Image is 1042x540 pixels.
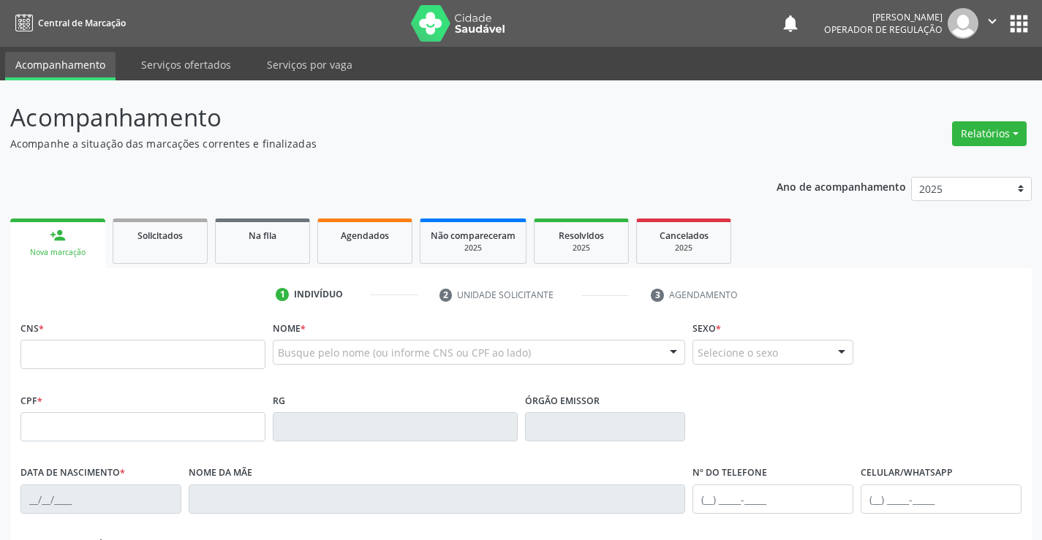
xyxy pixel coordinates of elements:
p: Ano de acompanhamento [777,177,906,195]
label: RG [273,389,285,412]
span: Na fila [249,229,276,242]
span: Resolvidos [559,229,604,242]
label: Órgão emissor [525,389,600,412]
label: CPF [20,389,42,412]
span: Central de Marcação [38,17,126,29]
span: Não compareceram [431,229,516,242]
span: Selecione o sexo [698,345,778,360]
span: Agendados [341,229,389,242]
div: person_add [50,227,66,243]
p: Acompanhamento [10,99,725,136]
img: img [948,8,978,39]
div: [PERSON_NAME] [824,11,943,23]
div: Indivíduo [294,288,343,301]
div: 2025 [431,243,516,254]
label: Nº do Telefone [692,462,767,484]
input: __/__/____ [20,484,181,514]
label: Celular/WhatsApp [861,462,953,484]
a: Serviços ofertados [131,52,241,77]
button:  [978,8,1006,39]
span: Solicitados [137,229,183,242]
label: CNS [20,317,44,340]
label: Sexo [692,317,721,340]
label: Nome [273,317,306,340]
label: Data de nascimento [20,462,125,484]
label: Nome da mãe [189,462,252,484]
a: Central de Marcação [10,11,126,35]
input: (__) _____-_____ [692,484,853,514]
span: Busque pelo nome (ou informe CNS ou CPF ao lado) [278,345,531,360]
a: Serviços por vaga [257,52,363,77]
button: notifications [780,13,801,34]
i:  [984,13,1000,29]
input: (__) _____-_____ [861,484,1022,514]
button: apps [1006,11,1032,37]
a: Acompanhamento [5,52,116,80]
div: 2025 [647,243,720,254]
button: Relatórios [952,121,1027,146]
span: Operador de regulação [824,23,943,36]
p: Acompanhe a situação das marcações correntes e finalizadas [10,136,725,151]
span: Cancelados [660,229,709,242]
div: 1 [276,288,289,301]
div: Nova marcação [20,247,95,258]
div: 2025 [545,243,618,254]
